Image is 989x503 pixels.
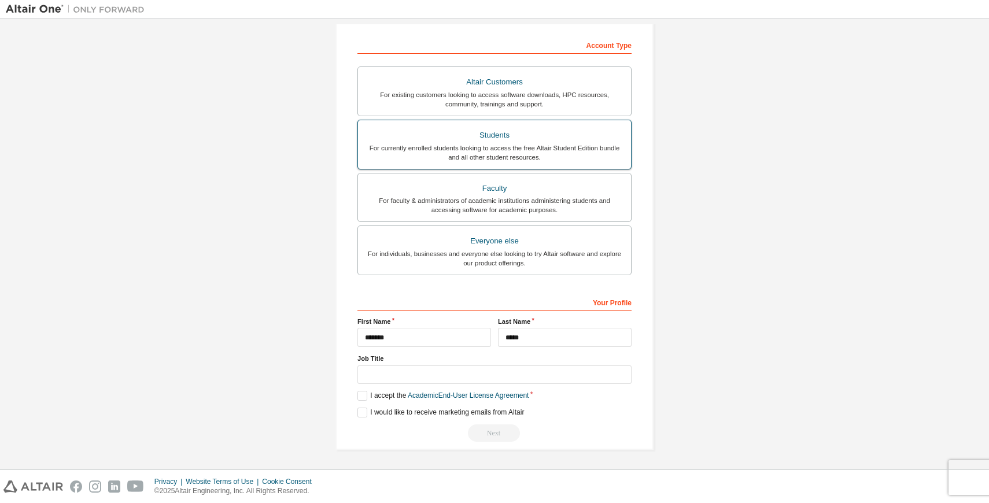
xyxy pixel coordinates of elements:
label: I would like to receive marketing emails from Altair [357,408,524,417]
a: Academic End-User License Agreement [408,391,529,400]
img: linkedin.svg [108,480,120,493]
img: facebook.svg [70,480,82,493]
label: Job Title [357,354,632,363]
div: Students [365,127,624,143]
div: Cookie Consent [262,477,318,486]
img: youtube.svg [127,480,144,493]
label: I accept the [357,391,529,401]
div: Everyone else [365,233,624,249]
div: Read and acccept EULA to continue [357,424,632,442]
div: For faculty & administrators of academic institutions administering students and accessing softwa... [365,196,624,214]
p: © 2025 Altair Engineering, Inc. All Rights Reserved. [154,486,319,496]
div: For currently enrolled students looking to access the free Altair Student Edition bundle and all ... [365,143,624,162]
label: First Name [357,317,491,326]
div: Account Type [357,35,632,54]
img: Altair One [6,3,150,15]
div: Website Terms of Use [186,477,262,486]
img: altair_logo.svg [3,480,63,493]
div: Altair Customers [365,74,624,90]
div: Your Profile [357,293,632,311]
div: For individuals, businesses and everyone else looking to try Altair software and explore our prod... [365,249,624,268]
div: For existing customers looking to access software downloads, HPC resources, community, trainings ... [365,90,624,109]
label: Last Name [498,317,632,326]
div: Faculty [365,180,624,197]
img: instagram.svg [89,480,101,493]
div: Privacy [154,477,186,486]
